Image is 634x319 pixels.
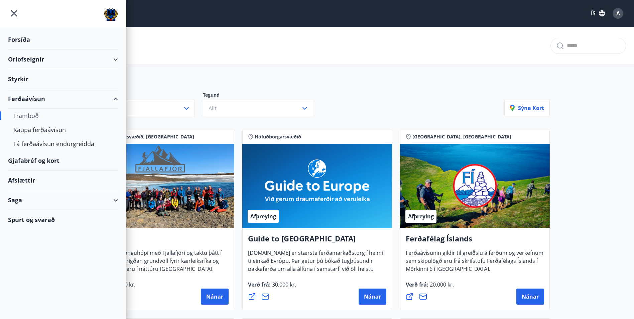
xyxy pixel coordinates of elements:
[412,133,511,140] span: [GEOGRAPHIC_DATA], [GEOGRAPHIC_DATA]
[406,249,543,278] span: Ferðaávísunin gildir til greiðslu á ferðum og verkefnum sem skipulögð eru frá skrifstofu Ferðafél...
[250,213,276,220] span: Afþreying
[248,233,386,249] h4: Guide to [GEOGRAPHIC_DATA]
[8,190,118,210] div: Saga
[359,289,386,305] button: Nánar
[504,100,550,116] button: Sýna kort
[8,49,118,69] div: Orlofseignir
[13,109,113,123] div: Framboð
[209,105,217,112] span: Allt
[587,7,609,19] button: ÍS
[104,7,118,21] img: union_logo
[8,210,118,229] div: Spurt og svarað
[201,289,229,305] button: Nánar
[90,249,222,278] span: Vertu með í gönguhópi með Fjallafjöri og taktu þátt í að skapa heilbrigðan grundvöll fyrir kærlei...
[406,233,544,249] h4: Ferðafélag Íslands
[90,233,229,249] h4: Fjallafjör
[428,281,454,288] span: 20.000 kr.
[406,281,454,294] span: Verð frá :
[206,293,223,300] span: Nánar
[13,137,113,151] div: Fá ferðaávísun endurgreidda
[364,293,381,300] span: Nánar
[522,293,539,300] span: Nánar
[85,92,203,100] p: Svæði
[97,133,194,140] span: Höfuðborgarsvæðið, [GEOGRAPHIC_DATA]
[248,281,296,294] span: Verð frá :
[203,100,313,117] button: Allt
[8,171,118,190] div: Afslættir
[255,133,301,140] span: Höfuðborgarsvæðið
[510,104,544,112] p: Sýna kort
[8,151,118,171] div: Gjafabréf og kort
[85,100,195,117] button: Allt
[203,92,321,100] p: Tegund
[13,123,113,137] div: Kaupa ferðaávísun
[610,5,626,21] button: A
[8,89,118,109] div: Ferðaávísun
[248,249,383,294] span: [DOMAIN_NAME] er stærsta ferðamarkaðstorg í heimi tileinkað Evrópu. Þar getur þú bókað tugþúsundi...
[8,30,118,49] div: Forsíða
[271,281,296,288] span: 30.000 kr.
[616,10,620,17] span: A
[516,289,544,305] button: Nánar
[408,213,434,220] span: Afþreying
[8,7,20,19] button: menu
[8,69,118,89] div: Styrkir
